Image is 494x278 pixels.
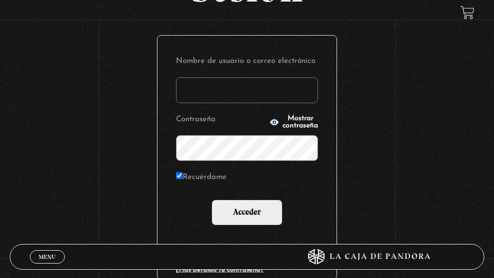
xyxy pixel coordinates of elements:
input: Acceder [211,200,283,225]
label: Nombre de usuario o correo electrónico [176,54,318,69]
input: Recuérdame [176,172,183,179]
span: Cerrar [35,263,59,270]
span: Menu [39,254,56,260]
label: Contraseña [176,112,266,127]
a: View your shopping cart [461,6,474,20]
label: Recuérdame [176,170,226,185]
button: Mostrar contraseña [269,115,318,129]
span: Mostrar contraseña [283,115,318,129]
